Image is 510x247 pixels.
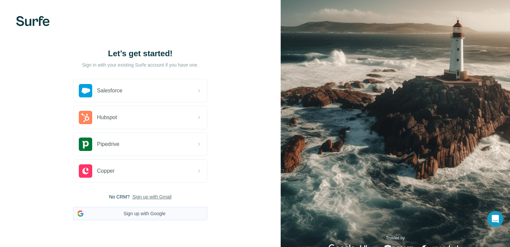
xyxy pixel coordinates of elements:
[97,167,114,175] span: Copper
[132,193,172,200] button: Sign up with Gmail
[73,48,207,59] h1: Let’s get started!
[386,235,405,241] p: Trusted by
[109,193,129,200] span: No CRM?
[16,16,50,26] img: Surfe's logo
[79,138,92,151] img: pipedrive's logo
[82,62,199,68] p: Sign in with your existing Surfe account if you have one.
[73,207,207,220] button: Sign up with Google
[97,113,117,121] span: Hubspot
[97,140,119,148] span: Pipedrive
[79,84,92,97] img: salesforce's logo
[487,211,503,227] div: Open Intercom Messenger
[79,164,92,178] img: copper's logo
[97,87,122,95] span: Salesforce
[79,111,92,124] img: hubspot's logo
